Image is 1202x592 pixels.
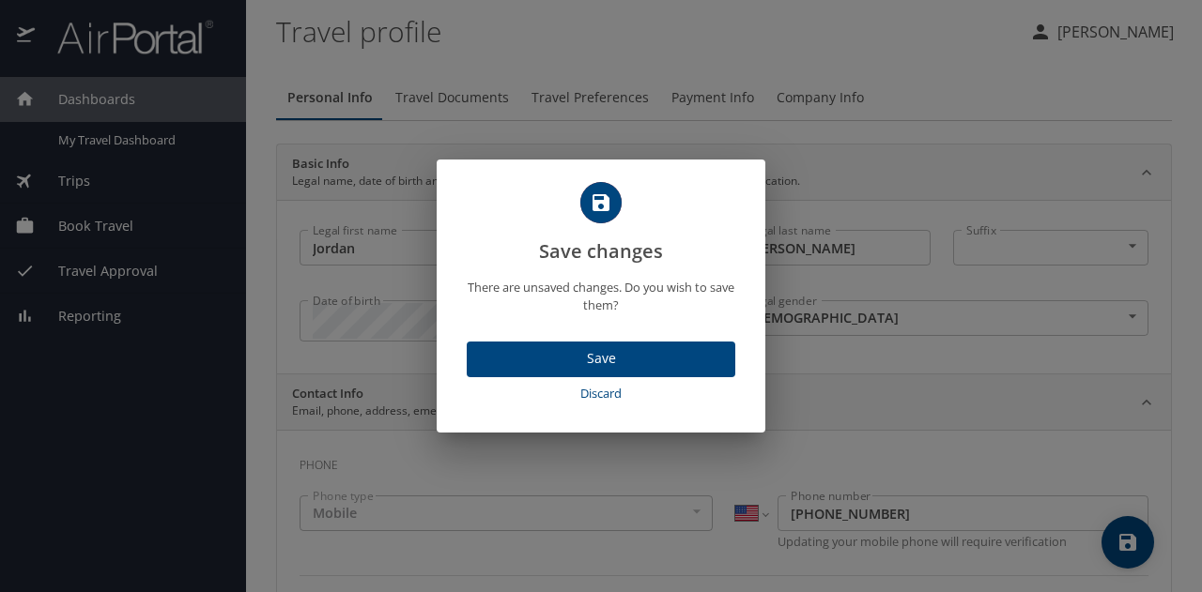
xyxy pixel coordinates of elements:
button: Discard [467,377,735,410]
button: Save [467,342,735,378]
h2: Save changes [459,182,743,266]
span: Save [482,347,720,371]
p: There are unsaved changes. Do you wish to save them? [459,279,743,314]
span: Discard [474,383,728,404]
